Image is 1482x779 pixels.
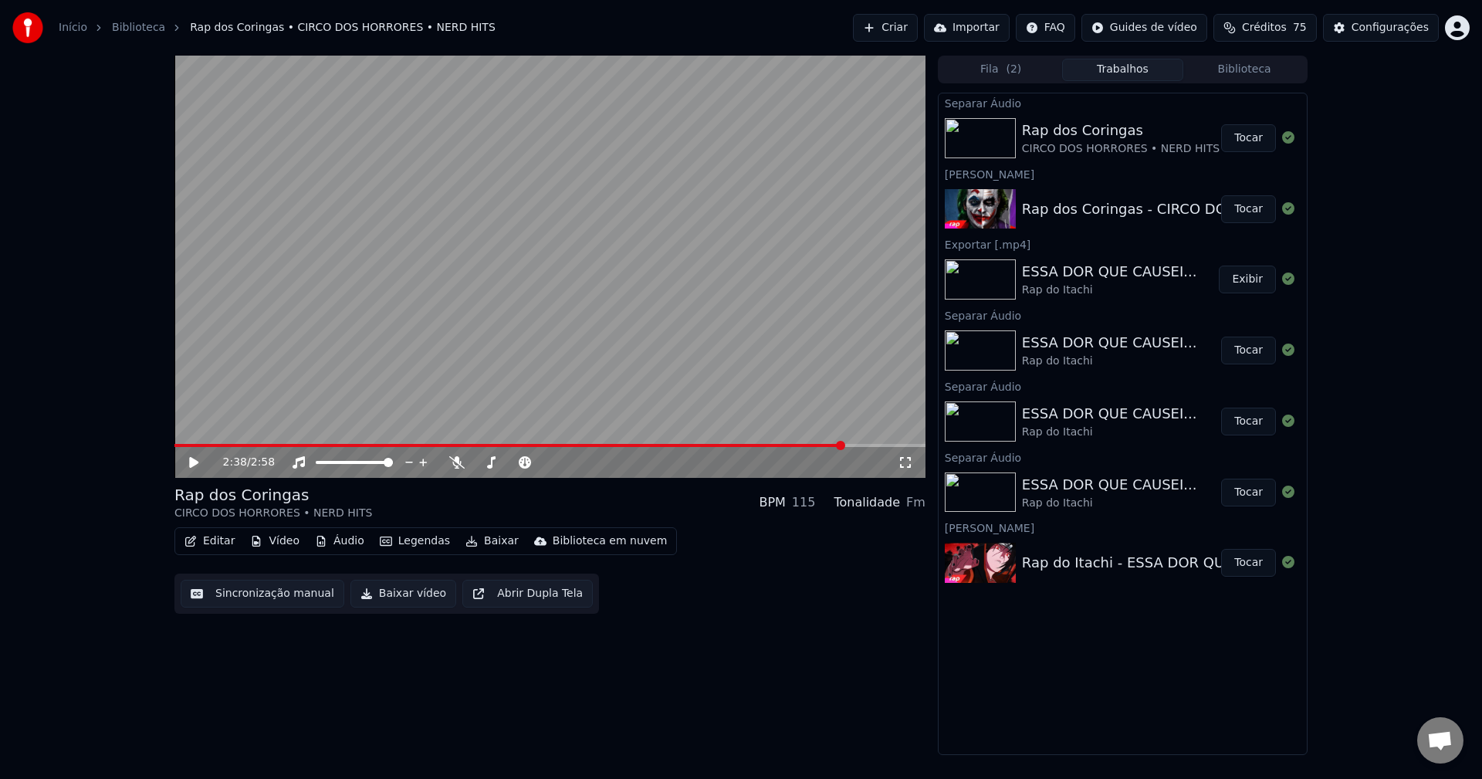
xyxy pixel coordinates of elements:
[1006,62,1021,77] span: ( 2 )
[792,493,816,512] div: 115
[244,530,306,552] button: Vídeo
[59,20,496,36] nav: breadcrumb
[1221,408,1276,435] button: Tocar
[939,518,1307,537] div: [PERSON_NAME]
[924,14,1010,42] button: Importar
[1213,14,1317,42] button: Créditos75
[112,20,165,36] a: Biblioteca
[853,14,918,42] button: Criar
[174,484,372,506] div: Rap dos Coringas
[1417,717,1463,764] div: Bate-papo aberto
[939,93,1307,112] div: Separar Áudio
[1016,14,1075,42] button: FAQ
[251,455,275,470] span: 2:58
[1022,141,1220,157] div: CIRCO DOS HORRORES • NERD HITS
[939,235,1307,253] div: Exportar [.mp4]
[1022,261,1197,283] div: ESSA DOR QUE CAUSEI...
[1323,14,1439,42] button: Configurações
[223,455,260,470] div: /
[1022,552,1391,574] div: Rap do Itachi - ESSA DOR QUE CAUSEI... | NERD HITS
[223,455,247,470] span: 2:38
[1062,59,1184,81] button: Trabalhos
[181,580,344,608] button: Sincronização manual
[1022,496,1197,511] div: Rap do Itachi
[1022,474,1197,496] div: ESSA DOR QUE CAUSEI...
[309,530,370,552] button: Áudio
[939,164,1307,183] div: [PERSON_NAME]
[906,493,925,512] div: Fm
[1022,332,1197,354] div: ESSA DOR QUE CAUSEI...
[1242,20,1287,36] span: Créditos
[1219,266,1276,293] button: Exibir
[59,20,87,36] a: Início
[178,530,241,552] button: Editar
[1022,354,1197,369] div: Rap do Itachi
[12,12,43,43] img: youka
[1022,403,1197,425] div: ESSA DOR QUE CAUSEI...
[1352,20,1429,36] div: Configurações
[939,377,1307,395] div: Separar Áudio
[1183,59,1305,81] button: Biblioteca
[459,530,525,552] button: Baixar
[1221,124,1276,152] button: Tocar
[1022,120,1220,141] div: Rap dos Coringas
[174,506,372,521] div: CIRCO DOS HORRORES • NERD HITS
[374,530,456,552] button: Legendas
[462,580,593,608] button: Abrir Dupla Tela
[1293,20,1307,36] span: 75
[350,580,456,608] button: Baixar vídeo
[1221,479,1276,506] button: Tocar
[834,493,900,512] div: Tonalidade
[759,493,785,512] div: BPM
[1221,549,1276,577] button: Tocar
[1221,337,1276,364] button: Tocar
[190,20,496,36] span: Rap dos Coringas • CIRCO DOS HORRORES • NERD HITS
[1221,195,1276,223] button: Tocar
[1022,283,1197,298] div: Rap do Itachi
[939,306,1307,324] div: Separar Áudio
[939,448,1307,466] div: Separar Áudio
[1022,198,1408,220] div: Rap dos Coringas - CIRCO DOS HORRORES | NERD HITS
[553,533,668,549] div: Biblioteca em nuvem
[1022,425,1197,440] div: Rap do Itachi
[940,59,1062,81] button: Fila
[1081,14,1207,42] button: Guides de vídeo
